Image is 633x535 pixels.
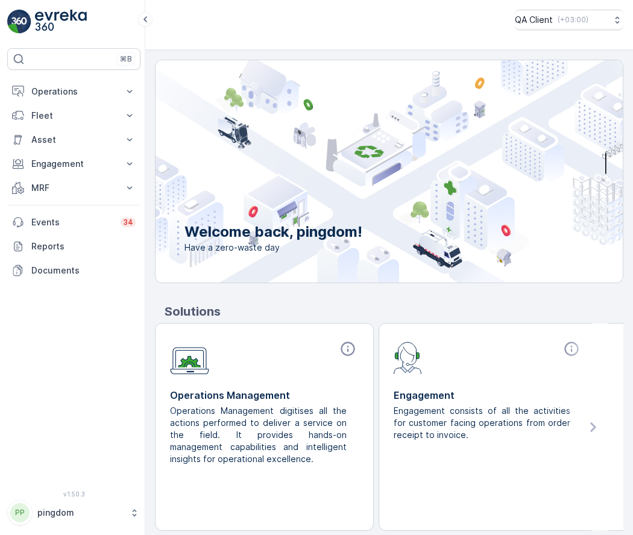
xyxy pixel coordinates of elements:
p: ( +03:00 ) [558,15,588,25]
button: PPpingdom [7,500,140,525]
a: Reports [7,234,140,258]
p: Fleet [31,110,116,122]
span: v 1.50.3 [7,490,140,498]
button: Fleet [7,104,140,128]
p: Operations Management [170,388,359,402]
p: Reports [31,240,136,252]
img: module-icon [394,340,422,374]
p: Operations Management digitises all the actions performed to deliver a service on the field. It p... [170,405,349,465]
p: Operations [31,86,116,98]
p: Welcome back, pingdom! [184,222,362,242]
button: MRF [7,176,140,200]
a: Documents [7,258,140,283]
button: QA Client(+03:00) [515,10,623,30]
p: Engagement [31,158,116,170]
p: Events [31,216,113,228]
p: pingdom [37,507,124,519]
p: Engagement [394,388,582,402]
img: city illustration [101,60,623,283]
span: Have a zero-waste day [184,242,362,254]
p: MRF [31,182,116,194]
p: ⌘B [120,54,132,64]
p: Asset [31,134,116,146]
img: logo [7,10,31,34]
p: Documents [31,264,136,277]
p: Solutions [165,302,623,321]
button: Asset [7,128,140,152]
p: QA Client [515,14,553,26]
a: Events34 [7,210,140,234]
p: Engagement consists of all the activities for customer facing operations from order receipt to in... [394,405,573,441]
button: Operations [7,80,140,104]
button: Engagement [7,152,140,176]
img: logo_light-DOdMpM7g.png [35,10,87,34]
div: PP [10,503,30,522]
p: 34 [123,217,133,227]
img: module-icon [170,340,209,375]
